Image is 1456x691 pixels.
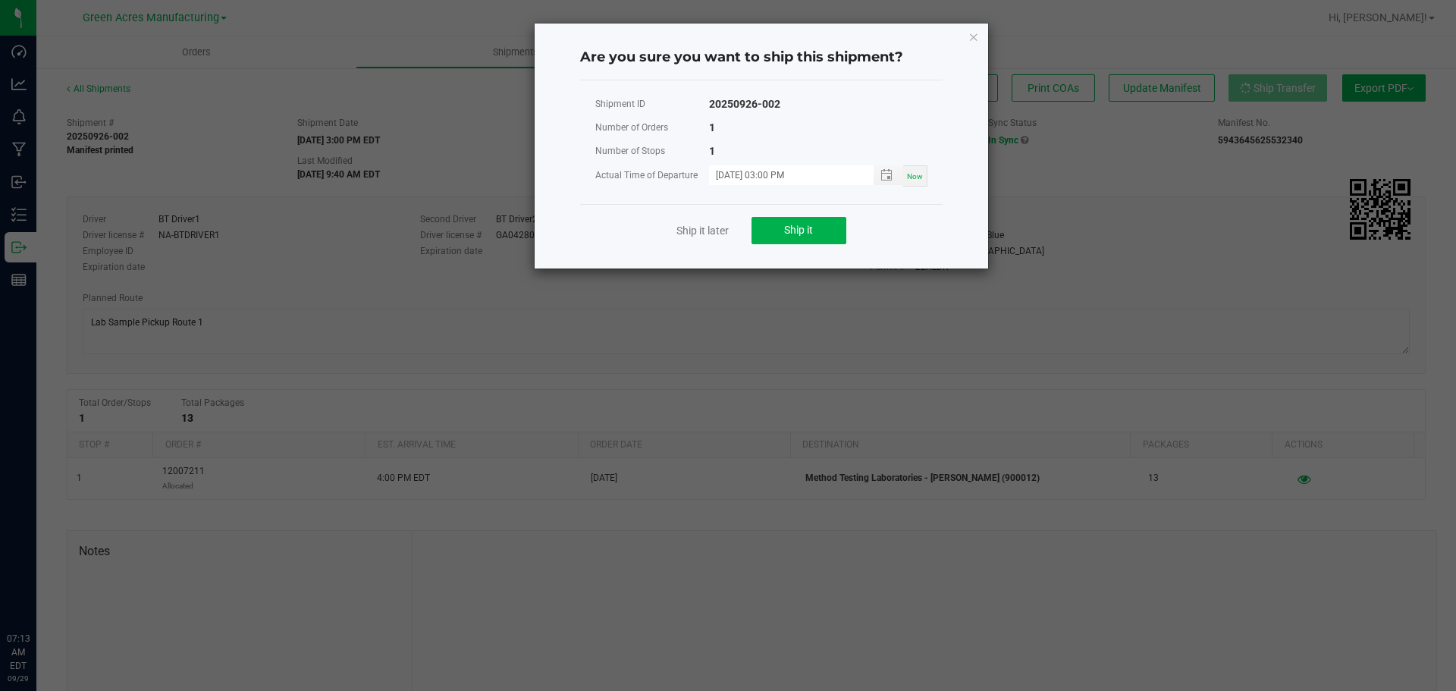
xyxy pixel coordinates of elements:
[784,224,813,236] span: Ship it
[709,142,715,161] div: 1
[709,95,780,114] div: 20250926-002
[45,567,63,586] iframe: Resource center unread badge
[709,165,858,184] input: MM/dd/yyyy HH:MM a
[580,48,943,68] h4: Are you sure you want to ship this shipment?
[752,217,846,244] button: Ship it
[595,118,709,137] div: Number of Orders
[709,118,715,137] div: 1
[595,95,709,114] div: Shipment ID
[676,223,729,238] a: Ship it later
[15,570,61,615] iframe: Resource center
[595,142,709,161] div: Number of Stops
[874,165,903,184] span: Toggle popup
[968,27,979,46] button: Close
[595,166,709,185] div: Actual Time of Departure
[907,172,923,181] span: Now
